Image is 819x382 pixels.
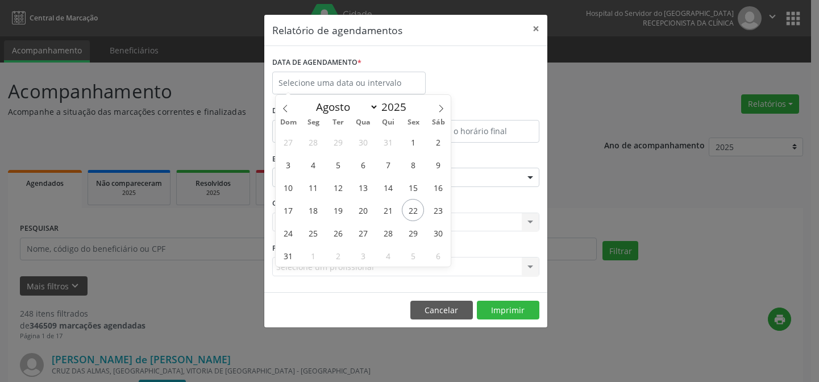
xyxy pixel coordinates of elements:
span: Setembro 1, 2025 [302,244,325,267]
span: Sáb [426,119,451,126]
span: Agosto 30, 2025 [427,222,449,244]
span: Agosto 28, 2025 [377,222,400,244]
button: Cancelar [410,301,473,320]
span: Agosto 17, 2025 [277,199,300,221]
span: Agosto 23, 2025 [427,199,449,221]
label: De [272,102,403,120]
span: Agosto 22, 2025 [402,199,424,221]
span: Agosto 4, 2025 [302,153,325,176]
span: Agosto 6, 2025 [352,153,375,176]
label: PROFISSIONAL [272,239,323,257]
span: Agosto 7, 2025 [377,153,400,176]
span: Agosto 16, 2025 [427,176,449,198]
span: Setembro 6, 2025 [427,244,449,267]
span: Julho 31, 2025 [377,131,400,153]
span: Ter [326,119,351,126]
span: Qui [376,119,401,126]
label: CLÍNICA [272,195,304,213]
span: Agosto 2, 2025 [427,131,449,153]
span: Agosto 21, 2025 [377,199,400,221]
label: ESPECIALIDADE [272,151,325,168]
span: Agosto 31, 2025 [277,244,300,267]
span: Agosto 27, 2025 [352,222,375,244]
span: Agosto 19, 2025 [327,199,350,221]
span: Agosto 15, 2025 [402,176,424,198]
span: Agosto 14, 2025 [377,176,400,198]
span: Agosto 3, 2025 [277,153,300,176]
span: Julho 27, 2025 [277,131,300,153]
span: Dom [276,119,301,126]
span: Agosto 8, 2025 [402,153,424,176]
span: Agosto 25, 2025 [302,222,325,244]
button: Close [525,15,547,43]
span: Agosto 24, 2025 [277,222,300,244]
span: Agosto 18, 2025 [302,199,325,221]
span: Setembro 5, 2025 [402,244,424,267]
label: ATÉ [409,102,539,120]
select: Month [310,99,379,115]
input: Year [379,99,416,114]
input: Selecione o horário final [409,120,539,143]
span: Setembro 4, 2025 [377,244,400,267]
span: Agosto 20, 2025 [352,199,375,221]
span: Agosto 26, 2025 [327,222,350,244]
button: Imprimir [477,301,539,320]
span: Setembro 3, 2025 [352,244,375,267]
span: Agosto 13, 2025 [352,176,375,198]
span: Seg [301,119,326,126]
label: DATA DE AGENDAMENTO [272,54,361,72]
h5: Relatório de agendamentos [272,23,402,38]
span: Sex [401,119,426,126]
span: Agosto 11, 2025 [302,176,325,198]
span: Qua [351,119,376,126]
span: Agosto 10, 2025 [277,176,300,198]
span: Agosto 9, 2025 [427,153,449,176]
span: Julho 30, 2025 [352,131,375,153]
input: Selecione o horário inicial [272,120,403,143]
span: Julho 28, 2025 [302,131,325,153]
span: Julho 29, 2025 [327,131,350,153]
span: Setembro 2, 2025 [327,244,350,267]
span: Agosto 5, 2025 [327,153,350,176]
span: Agosto 12, 2025 [327,176,350,198]
input: Selecione uma data ou intervalo [272,72,426,94]
span: Agosto 29, 2025 [402,222,424,244]
span: Agosto 1, 2025 [402,131,424,153]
